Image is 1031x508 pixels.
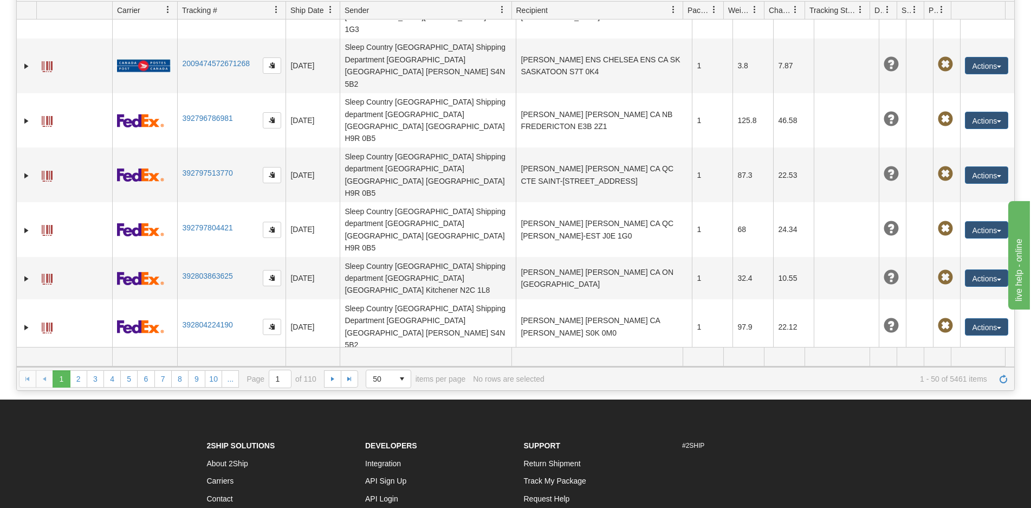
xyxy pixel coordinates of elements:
[207,477,234,485] a: Carriers
[965,166,1008,184] button: Actions
[263,222,281,238] button: Copy to clipboard
[905,1,924,19] a: Shipment Issues filter column settings
[516,147,692,202] td: [PERSON_NAME] [PERSON_NAME] CA QC CTE SAINT-[STREET_ADDRESS]
[182,223,232,232] a: 392797804421
[995,370,1012,388] a: Refresh
[182,272,232,280] a: 392803863625
[393,370,411,388] span: select
[21,225,32,236] a: Expand
[732,93,773,148] td: 125.8
[159,1,177,19] a: Carrier filter column settings
[516,93,692,148] td: [PERSON_NAME] [PERSON_NAME] CA NB FREDERICTON E3B 2Z1
[965,57,1008,74] button: Actions
[884,112,899,127] span: Unknown
[516,257,692,299] td: [PERSON_NAME] [PERSON_NAME] CA ON [GEOGRAPHIC_DATA]
[938,57,953,72] span: Pickup Not Assigned
[182,320,232,329] a: 392804224190
[938,112,953,127] span: Pickup Not Assigned
[773,202,814,257] td: 24.34
[340,38,516,93] td: Sleep Country [GEOGRAPHIC_DATA] Shipping Department [GEOGRAPHIC_DATA] [GEOGRAPHIC_DATA] [PERSON_N...
[53,370,70,388] span: Page 1
[773,93,814,148] td: 46.58
[263,57,281,74] button: Copy to clipboard
[902,5,911,16] span: Shipment Issues
[884,270,899,285] span: Unknown
[286,93,340,148] td: [DATE]
[732,257,773,299] td: 32.4
[42,269,53,286] a: Label
[117,320,164,333] img: 2 - FedEx Express®
[182,169,232,177] a: 392797513770
[267,1,286,19] a: Tracking # filter column settings
[366,370,411,388] span: Page sizes drop down
[340,257,516,299] td: Sleep Country [GEOGRAPHIC_DATA] Shipping department [GEOGRAPHIC_DATA] [GEOGRAPHIC_DATA] Kitchener...
[878,1,897,19] a: Delivery Status filter column settings
[688,5,710,16] span: Packages
[340,202,516,257] td: Sleep Country [GEOGRAPHIC_DATA] Shipping department [GEOGRAPHIC_DATA] [GEOGRAPHIC_DATA] [GEOGRAPH...
[263,270,281,286] button: Copy to clipboard
[732,147,773,202] td: 87.3
[965,318,1008,336] button: Actions
[117,223,164,236] img: 2 - FedEx Express®
[692,93,732,148] td: 1
[932,1,951,19] a: Pickup Status filter column settings
[884,221,899,236] span: Unknown
[286,257,340,299] td: [DATE]
[103,370,121,388] a: 4
[692,299,732,354] td: 1
[965,269,1008,287] button: Actions
[773,38,814,93] td: 7.87
[207,494,233,503] a: Contact
[269,370,291,388] input: Page 1
[884,57,899,72] span: Unknown
[682,442,825,449] h6: #2SHIP
[290,5,323,16] span: Ship Date
[773,147,814,202] td: 22.53
[938,221,953,236] span: Pickup Not Assigned
[365,494,398,503] a: API Login
[21,115,32,126] a: Expand
[773,257,814,299] td: 10.55
[524,494,570,503] a: Request Help
[42,56,53,74] a: Label
[884,166,899,182] span: Unknown
[938,270,953,285] span: Pickup Not Assigned
[263,319,281,335] button: Copy to clipboard
[745,1,764,19] a: Weight filter column settings
[516,38,692,93] td: [PERSON_NAME] ENS CHELSEA ENS CA SK SASKATOON S7T 0K4
[154,370,172,388] a: 7
[664,1,683,19] a: Recipient filter column settings
[341,370,358,388] a: Go to the last page
[365,459,401,468] a: Integration
[692,147,732,202] td: 1
[205,370,222,388] a: 10
[732,38,773,93] td: 3.8
[552,375,987,383] span: 1 - 50 of 5461 items
[247,370,316,388] span: Page of 110
[692,202,732,257] td: 1
[516,202,692,257] td: [PERSON_NAME] [PERSON_NAME] CA QC [PERSON_NAME]-EST J0E 1G0
[516,5,548,16] span: Recipient
[938,318,953,333] span: Pickup Not Assigned
[732,202,773,257] td: 68
[851,1,870,19] a: Tracking Status filter column settings
[728,5,751,16] span: Weight
[524,459,581,468] a: Return Shipment
[21,61,32,72] a: Expand
[1006,198,1030,309] iframe: chat widget
[117,5,140,16] span: Carrier
[222,370,239,388] a: ...
[42,166,53,183] a: Label
[786,1,805,19] a: Charge filter column settings
[365,441,417,450] strong: Developers
[42,318,53,335] a: Label
[8,7,100,20] div: live help - online
[345,5,369,16] span: Sender
[340,147,516,202] td: Sleep Country [GEOGRAPHIC_DATA] Shipping department [GEOGRAPHIC_DATA] [GEOGRAPHIC_DATA] [GEOGRAPH...
[182,114,232,123] a: 392796786981
[705,1,723,19] a: Packages filter column settings
[769,5,792,16] span: Charge
[21,170,32,181] a: Expand
[473,375,544,383] div: No rows are selected
[340,299,516,354] td: Sleep Country [GEOGRAPHIC_DATA] Shipping Department [GEOGRAPHIC_DATA] [GEOGRAPHIC_DATA] [PERSON_N...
